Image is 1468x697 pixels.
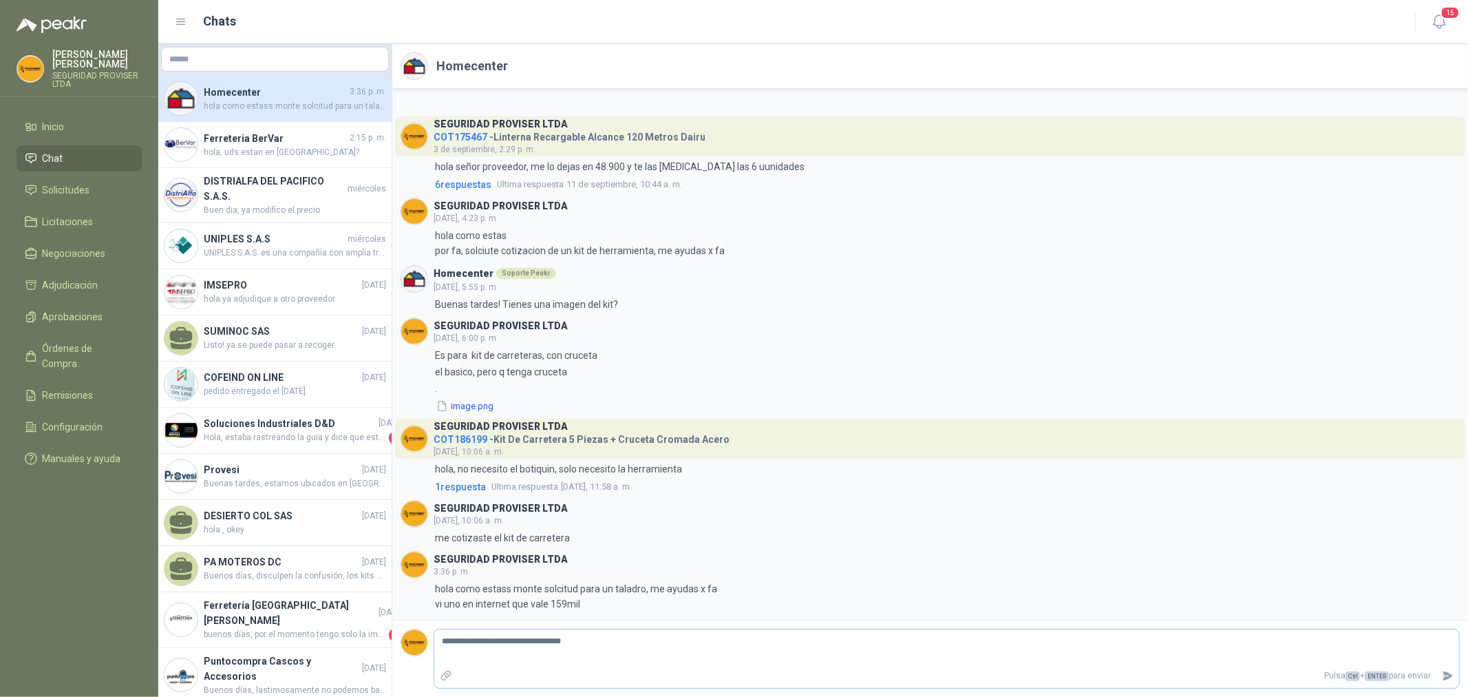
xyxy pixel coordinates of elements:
[164,368,198,401] img: Company Logo
[434,430,730,444] h4: - Kit De Carretera 5 Piezas + Cruceta Cromada Acero
[435,399,495,413] button: image.png
[432,479,1460,495] a: 1respuestaUltima respuesta[DATE], 11:58 a. m.
[204,278,359,293] h4: IMSEPRO
[434,423,568,430] h3: SEGURIDAD PROVISER LTDA
[43,309,103,324] span: Aprobaciones
[17,209,142,235] a: Licitaciones
[204,339,386,352] span: Listo! ya se puede pasar a recoger
[158,546,392,592] a: PA MOTEROS DC[DATE]Buenos días, disculpen la confusión, los kits se encuentran en [GEOGRAPHIC_DAT...
[1345,672,1360,681] span: Ctrl
[17,335,142,377] a: Órdenes de Compra
[401,630,427,656] img: Company Logo
[401,501,427,527] img: Company Logo
[52,72,142,88] p: SEGURIDAD PROVISER LTDA
[434,556,568,563] h3: SEGURIDAD PROVISER LTDA
[435,297,618,312] p: Buenas tardes! Tienes una imagen del kit?
[204,146,386,159] span: hola, uds estan en [GEOGRAPHIC_DATA]?
[158,76,392,122] a: Company LogoHomecenter3:36 p. m.hola como estass monte solcitud para un taladro, me ayudas x fa v...
[204,12,237,31] h1: Chats
[164,414,198,447] img: Company Logo
[434,128,705,141] h4: - Linterna Recargable Alcance 120 Metros Dairu
[43,183,90,198] span: Solicitudes
[434,282,498,292] span: [DATE], 5:55 p. m.
[491,480,632,494] span: [DATE], 11:58 a. m.
[435,228,725,258] p: hola como estas por fa, solciute cotizacion de un kit de herramienta, me ayudas x fa
[158,223,392,269] a: Company LogoUNIPLES S.A.SmiércolesUNIPLES S.A.S. es una compañía con amplia trayectoria en el mer...
[401,123,427,149] img: Company Logo
[204,598,376,628] h4: Ferretería [GEOGRAPHIC_DATA][PERSON_NAME]
[43,246,106,261] span: Negociaciones
[434,202,568,210] h3: SEGURIDAD PROVISER LTDA
[158,454,392,500] a: Company LogoProvesi[DATE]Buenas tardes, estamos ubicados en [GEOGRAPHIC_DATA]. Cinta reflectiva: ...
[164,178,198,211] img: Company Logo
[401,198,427,225] img: Company Logo
[350,132,386,145] span: 2:15 p. m.
[434,567,470,576] span: 3:36 p. m.
[43,419,103,435] span: Configuración
[164,658,198,691] img: Company Logo
[204,477,386,490] span: Buenas tardes, estamos ubicados en [GEOGRAPHIC_DATA]. Cinta reflectiva: Algodón 35% Poliéster 65%...
[43,341,129,371] span: Órdenes de Compra
[204,570,386,583] span: Buenos días, disculpen la confusión, los kits se encuentran en [GEOGRAPHIC_DATA], se hace el enví...
[43,451,121,466] span: Manuales y ayuda
[204,85,347,100] h4: Homecenter
[204,231,345,247] h4: UNIPLES S.A.S
[362,662,386,675] span: [DATE]
[17,414,142,440] a: Configuración
[164,603,198,636] img: Company Logo
[164,275,198,309] img: Company Logo
[434,505,568,512] h3: SEGURIDAD PROVISER LTDA
[17,240,142,267] a: Negociaciones
[401,53,427,79] img: Company Logo
[43,119,65,134] span: Inicio
[434,434,487,445] span: COT186199
[158,500,392,546] a: DESIERTO COL SAS[DATE]hola , okey
[204,174,345,204] h4: DISTRIALFA DEL PACIFICO S.A.S.
[43,151,63,166] span: Chat
[434,132,487,143] span: COT175467
[204,247,386,260] span: UNIPLES S.A.S. es una compañía con amplia trayectoria en el mercado colombiano, ofrecemos solucio...
[204,654,359,684] h4: Puntocompra Cascos y Accesorios
[379,606,403,619] span: [DATE]
[17,114,142,140] a: Inicio
[434,214,498,223] span: [DATE], 4:23 p. m.
[434,447,504,457] span: [DATE], 10:06 a. m.
[435,530,570,545] p: me cotizaste el kit de carretera
[1436,664,1459,688] button: Enviar
[435,364,567,379] p: el basico, pero q tenga cruceta
[496,268,556,279] div: Soporte Peakr
[158,362,392,408] a: Company LogoCOFEIND ON LINE[DATE]pedido entregado el [DATE]
[348,183,386,196] span: miércoles
[17,382,142,408] a: Remisiones
[17,177,142,203] a: Solicitudes
[434,270,493,278] h3: Homecenter
[43,214,94,229] span: Licitaciones
[401,318,427,344] img: Company Logo
[1440,6,1460,19] span: 15
[204,554,359,570] h4: PA MOTEROS DC
[158,592,392,648] a: Company LogoFerretería [GEOGRAPHIC_DATA][PERSON_NAME][DATE]buenos días, por el momento tengo solo...
[158,315,392,362] a: SUMINOC SAS[DATE]Listo! ya se puede pasar a recoger
[17,145,142,171] a: Chat
[436,56,508,76] h2: Homecenter
[43,388,94,403] span: Remisiones
[435,479,486,495] span: 1 respuesta
[362,556,386,569] span: [DATE]
[350,85,386,98] span: 3:36 p. m.
[434,516,504,526] span: [DATE], 10:06 a. m.
[158,408,392,454] a: Company LogoSoluciones Industriales D&D[DATE]Hola, estaba rastreando la guia y dice que esta en r...
[401,552,427,578] img: Company Logo
[204,293,386,306] span: hola ya adjudique a otro proveedor
[204,324,359,339] h4: SUMINOC SAS
[435,581,717,612] p: hola como estass monte solcitud para un taladro, me ayudas x fa vi uno en internet que vale 159mil
[204,370,359,385] h4: COFEIND ON LINE
[204,131,347,146] h4: Ferreteria BerVar
[389,628,403,642] span: 1
[401,426,427,452] img: Company Logo
[362,371,386,384] span: [DATE]
[204,628,386,642] span: buenos días, por el momento tengo solo la imagen porque se mandan a fabricar
[434,121,568,128] h3: SEGURIDAD PROVISER LTDA
[435,177,491,192] span: 6 respuesta s
[435,348,597,363] p: Es para kit de carreteras, con cruceta
[204,508,359,523] h4: DESIERTO COL SAS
